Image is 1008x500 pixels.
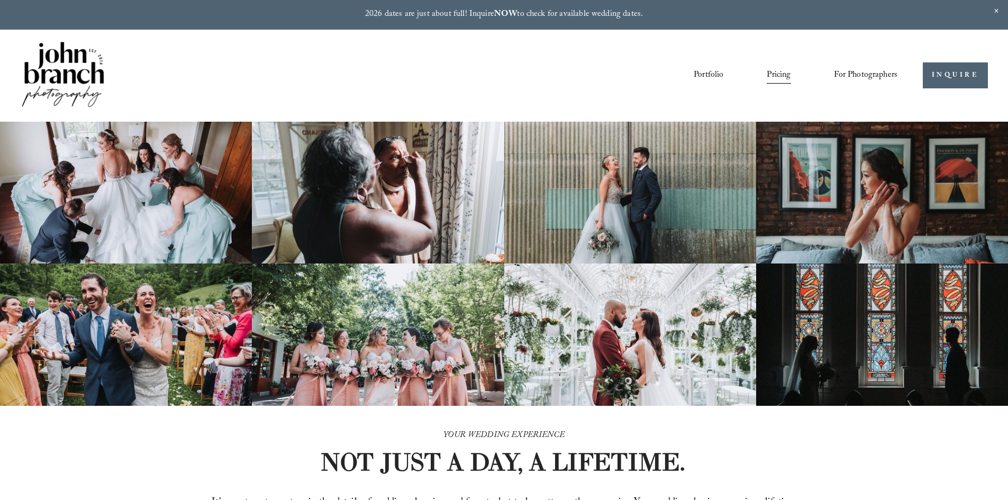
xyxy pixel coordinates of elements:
[767,67,791,85] a: Pricing
[252,263,504,406] img: A bride and four bridesmaids in pink dresses, holding bouquets with pink and white flowers, smili...
[443,429,565,443] em: YOUR WEDDING EXPERIENCE
[504,122,756,264] img: A bride and groom standing together, laughing, with the bride holding a bouquet in front of a cor...
[923,62,988,88] a: INQUIRE
[756,263,1008,406] img: Silhouettes of a bride and groom facing each other in a church, with colorful stained glass windo...
[756,122,1008,264] img: Bride adjusting earring in front of framed posters on a brick wall.
[320,447,685,477] strong: NOT JUST A DAY, A LIFETIME.
[504,263,756,406] img: Bride and groom standing in an elegant greenhouse with chandeliers and lush greenery.
[834,67,897,85] a: folder dropdown
[20,40,106,111] img: John Branch IV Photography
[834,67,897,84] span: For Photographers
[694,67,723,85] a: Portfolio
[252,122,504,264] img: Woman applying makeup to another woman near a window with floral curtains and autumn flowers.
